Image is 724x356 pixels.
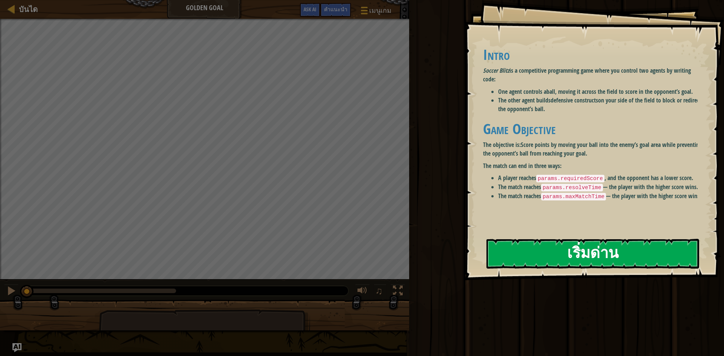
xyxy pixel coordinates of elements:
button: สลับเป็นเต็มจอ [390,284,405,299]
li: The other agent builds on your side of the field to block or redirect the opponent’s ball. [498,96,703,113]
button: เริ่มด่าน [486,239,699,269]
a: บันได [15,4,38,14]
li: The match reaches — the player with the higher score wins. [498,183,703,192]
span: บันได [19,4,38,14]
p: is a competitive programming game where you control two agents by writing code: [483,66,703,84]
button: Ctrl + P: Pause [4,284,19,299]
strong: Score points by moving your ball into the enemy’s goal area while preventing the opponent’s ball ... [483,141,702,157]
h1: Game Objective [483,121,703,137]
button: Ask AI [300,3,320,17]
span: เมนูเกม [369,6,391,15]
button: ♫ [374,284,387,299]
code: params.maxMatchTime [541,193,606,200]
strong: defensive constructs [551,96,598,104]
span: Ask AI [304,6,316,13]
code: params.resolveTime [541,184,603,191]
button: ปรับระดับเสียง [355,284,370,299]
li: The match reaches — the player with the higher score wins. [498,192,703,201]
code: params.requiredScore [536,175,604,182]
button: Ask AI [12,343,21,352]
li: A player reaches , and the opponent has a lower score. [498,174,703,183]
button: เมนูเกม [355,3,396,21]
em: Soccer Blitz [483,66,509,75]
p: The match can end in three ways: [483,162,703,170]
span: คำแนะนำ [324,6,347,13]
li: One agent controls a , moving it across the field to score in the opponent’s goal. [498,87,703,96]
span: ♫ [375,285,383,296]
h1: Intro [483,47,703,63]
p: The objective is: [483,141,703,158]
strong: ball [546,87,555,96]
